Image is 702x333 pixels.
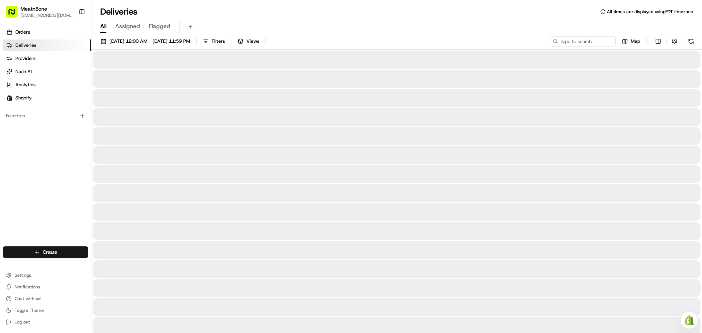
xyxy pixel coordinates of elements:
span: Log out [15,319,30,325]
span: Chat with us! [15,296,41,302]
span: Views [246,38,259,45]
span: Shopify [15,95,32,101]
img: Shopify logo [7,95,12,101]
button: Create [3,246,88,258]
button: MeatnBone [20,5,47,12]
button: MeatnBone[EMAIL_ADDRESS][DOMAIN_NAME] [3,3,76,20]
span: Orders [15,29,30,35]
a: Analytics [3,79,91,91]
a: Shopify [3,92,91,104]
span: Deliveries [15,42,36,49]
span: Providers [15,55,35,62]
button: Views [234,36,263,46]
span: All times are displayed using EDT timezone [607,9,693,15]
span: Assigned [115,22,140,31]
button: [EMAIL_ADDRESS][DOMAIN_NAME] [20,12,73,18]
div: Favorites [3,110,88,122]
input: Type to search [550,36,616,46]
span: Nash AI [15,68,32,75]
a: Deliveries [3,39,91,51]
span: All [100,22,106,31]
h1: Deliveries [100,6,137,18]
span: Map [631,38,640,45]
span: Filters [212,38,225,45]
button: Settings [3,270,88,280]
span: [DATE] 12:00 AM - [DATE] 11:59 PM [109,38,190,45]
span: Analytics [15,82,35,88]
button: Toggle Theme [3,305,88,315]
button: [DATE] 12:00 AM - [DATE] 11:59 PM [97,36,193,46]
span: Toggle Theme [15,307,44,313]
span: Settings [15,272,31,278]
button: Notifications [3,282,88,292]
button: Chat with us! [3,294,88,304]
a: Orders [3,26,91,38]
span: Create [43,249,57,256]
button: Filters [200,36,228,46]
a: Providers [3,53,91,64]
button: Log out [3,317,88,327]
span: Notifications [15,284,40,290]
span: Flagged [149,22,170,31]
a: Nash AI [3,66,91,77]
button: Map [619,36,643,46]
button: Refresh [686,36,696,46]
